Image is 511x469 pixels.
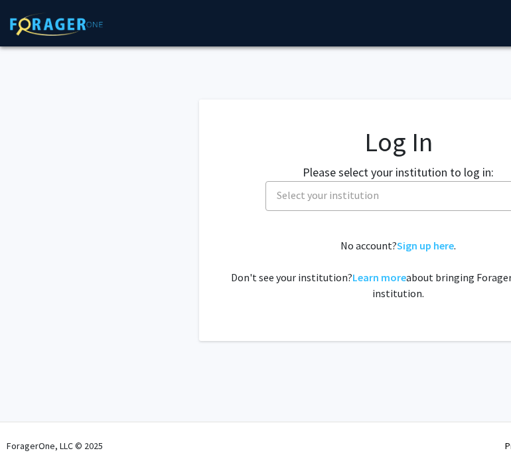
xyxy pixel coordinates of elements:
[397,239,454,252] a: Sign up here
[303,163,494,181] label: Please select your institution to log in:
[10,13,103,36] img: ForagerOne Logo
[277,188,379,202] span: Select your institution
[7,423,103,469] div: ForagerOne, LLC © 2025
[352,271,406,284] a: Learn more about bringing ForagerOne to your institution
